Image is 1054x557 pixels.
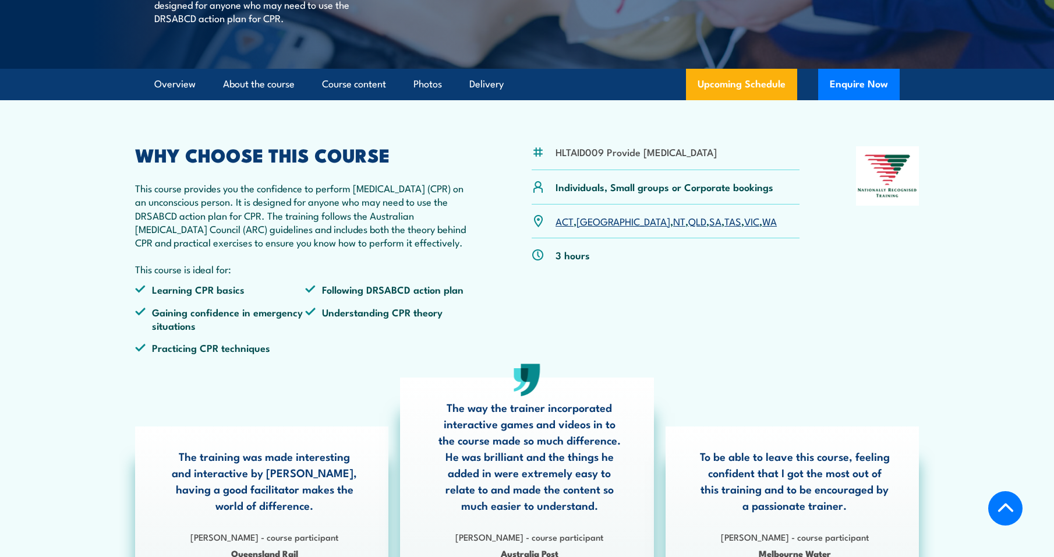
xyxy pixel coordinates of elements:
[469,69,504,100] a: Delivery
[762,214,777,228] a: WA
[724,214,741,228] a: TAS
[305,305,475,333] li: Understanding CPR theory
[556,248,590,262] p: 3 hours
[169,448,359,513] p: The training was made interesting and interactive by [PERSON_NAME], having a good facilitator mak...
[818,69,900,100] button: Enquire Now
[700,448,890,513] p: To be able to leave this course, feeling confident that I got the most out of this training and t...
[856,146,919,206] img: Nationally Recognised Training logo.
[556,145,717,158] li: HLTAID009 Provide [MEDICAL_DATA]
[686,69,797,100] a: Upcoming Schedule
[556,214,574,228] a: ACT
[135,283,305,296] li: Learning CPR basics
[135,146,475,163] h2: WHY CHOOSE THIS COURSE
[135,305,305,333] li: Gaining confidence in emergency situations
[135,262,475,276] p: This course is ideal for:
[576,214,670,228] a: [GEOGRAPHIC_DATA]
[721,530,869,543] strong: [PERSON_NAME] - course participant
[190,530,338,543] strong: [PERSON_NAME] - course participant
[455,530,603,543] strong: [PERSON_NAME] - course participant
[556,180,773,193] p: Individuals, Small groups or Corporate bookings
[744,214,759,228] a: VIC
[135,181,475,249] p: This course provides you the confidence to perform [MEDICAL_DATA] (CPR) on an unconscious person....
[135,341,305,354] li: Practicing CPR techniques
[413,69,442,100] a: Photos
[688,214,706,228] a: QLD
[305,283,475,296] li: Following DRSABCD action plan
[673,214,685,228] a: NT
[322,69,386,100] a: Course content
[223,69,295,100] a: About the course
[434,399,624,513] p: The way the trainer incorporated interactive games and videos in to the course made so much diffe...
[154,69,196,100] a: Overview
[709,214,721,228] a: SA
[556,214,777,228] p: , , , , , , ,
